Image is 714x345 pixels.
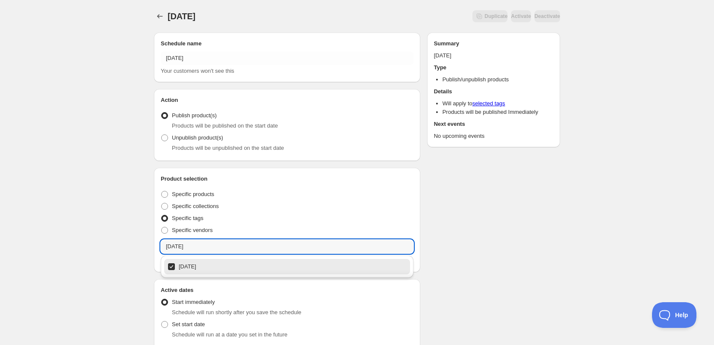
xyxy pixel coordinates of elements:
[443,75,553,84] li: Publish/unpublish products
[172,321,205,327] span: Set start date
[172,145,284,151] span: Products will be unpublished on the start date
[172,191,214,197] span: Specific products
[434,120,553,128] h2: Next events
[652,302,697,328] iframe: Toggle Customer Support
[172,215,204,221] span: Specific tags
[161,286,413,294] h2: Active dates
[172,227,212,233] span: Specific vendors
[154,10,166,22] button: Schedules
[434,63,553,72] h2: Type
[434,132,553,140] p: No upcoming events
[161,39,413,48] h2: Schedule name
[172,331,287,338] span: Schedule will run at a date you set in the future
[434,39,553,48] h2: Summary
[172,122,278,129] span: Products will be published on the start date
[443,108,553,116] li: Products will be published Immediately
[443,99,553,108] li: Will apply to
[434,87,553,96] h2: Details
[161,259,413,274] li: 15/10/2025
[161,68,234,74] span: Your customers won't see this
[168,12,195,21] span: [DATE]
[172,309,301,315] span: Schedule will run shortly after you save the schedule
[172,112,217,119] span: Publish product(s)
[172,299,215,305] span: Start immediately
[434,51,553,60] p: [DATE]
[161,175,413,183] h2: Product selection
[172,203,219,209] span: Specific collections
[172,134,223,141] span: Unpublish product(s)
[161,96,413,104] h2: Action
[472,100,505,107] a: selected tags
